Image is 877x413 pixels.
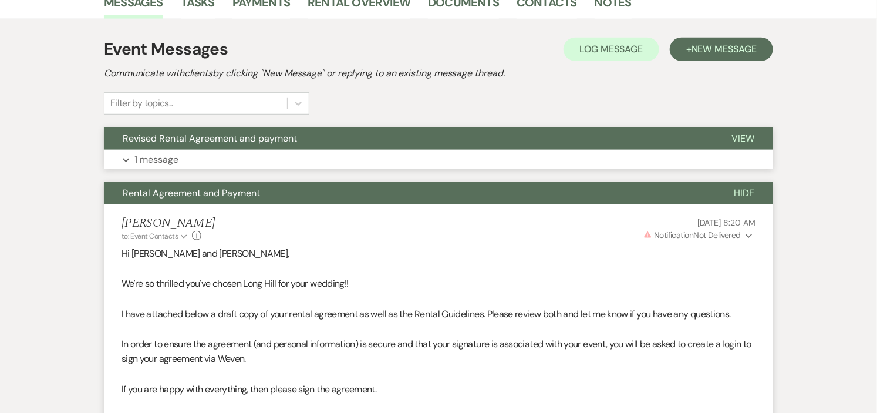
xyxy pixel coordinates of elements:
[713,127,773,150] button: View
[122,246,755,261] p: Hi [PERSON_NAME] and [PERSON_NAME],
[122,231,189,241] button: to: Event Contacts
[123,132,297,145] span: Revised Rental Agreement and payment
[731,132,754,145] span: View
[564,38,659,61] button: Log Message
[110,96,173,110] div: Filter by topics...
[123,187,260,199] span: Rental Agreement and Payment
[104,37,228,62] h1: Event Messages
[104,150,773,170] button: 1 message
[580,43,643,55] span: Log Message
[715,182,773,204] button: Hide
[104,182,715,204] button: Rental Agreement and Payment
[697,217,755,228] span: [DATE] 8:20 AM
[104,66,773,80] h2: Communicate with clients by clicking "New Message" or replying to an existing message thread.
[643,230,741,240] span: Not Delivered
[122,337,755,367] p: In order to ensure the agreement (and personal information) is secure and that your signature is ...
[670,38,773,61] button: +New Message
[104,127,713,150] button: Revised Rental Agreement and payment
[122,382,755,397] p: If you are happy with everything, then please sign the agreement.
[122,276,755,291] p: We're so thrilled you've chosen Long Hill for your wedding!!
[642,229,755,241] button: NotificationNot Delivered
[734,187,754,199] span: Hide
[654,230,693,240] span: Notification
[122,231,178,241] span: to: Event Contacts
[134,152,178,167] p: 1 message
[692,43,757,55] span: New Message
[122,307,755,322] p: I have attached below a draft copy of your rental agreement as well as the Rental Guidelines. Ple...
[122,216,215,231] h5: [PERSON_NAME]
